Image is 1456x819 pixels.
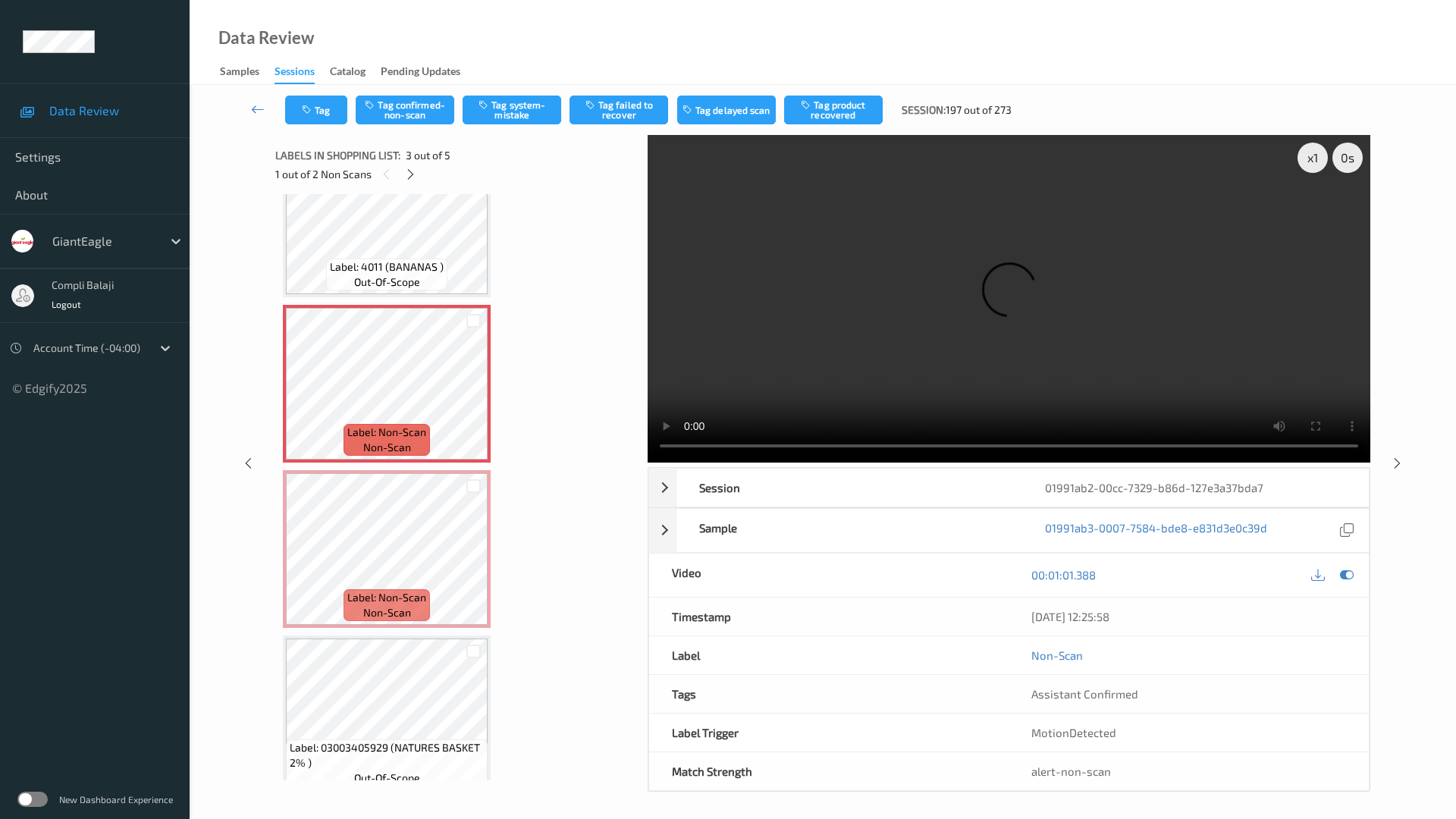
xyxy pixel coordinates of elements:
[354,770,420,786] span: out-of-scope
[363,605,411,620] span: non-scan
[330,259,444,275] span: Label: 4011 (BANANAS )
[649,675,1009,713] div: Tags
[570,96,668,124] button: Tag failed to recover
[275,61,330,84] a: Sessions
[1031,567,1096,582] a: 00:01:01.388
[676,469,1023,507] div: Session
[347,590,426,605] span: Label: Non-Scan
[275,64,315,84] div: Sessions
[1009,714,1369,752] div: MotionDetected
[676,509,1023,552] div: Sample
[220,61,275,83] a: Samples
[354,275,420,290] span: out-of-scope
[946,102,1012,118] span: 197 out of 273
[1022,469,1369,507] div: 01991ab2-00cc-7329-b86d-127e3a37bda7
[1298,143,1328,173] div: x 1
[1045,520,1267,541] a: 01991ab3-0007-7584-bde8-e831d3e0c39d
[649,636,1009,674] div: Label
[406,148,450,163] span: 3 out of 5
[381,64,460,83] div: Pending Updates
[347,425,426,440] span: Label: Non-Scan
[285,96,347,124] button: Tag
[1031,648,1083,663] a: Non-Scan
[218,30,314,45] div: Data Review
[648,508,1370,553] div: Sample01991ab3-0007-7584-bde8-e831d3e0c39d
[356,96,454,124] button: Tag confirmed-non-scan
[784,96,883,124] button: Tag product recovered
[290,740,484,770] span: Label: 03003405929 (NATURES BASKET 2% )
[275,165,637,184] div: 1 out of 2 Non Scans
[463,96,561,124] button: Tag system-mistake
[1031,609,1346,624] div: [DATE] 12:25:58
[649,714,1009,752] div: Label Trigger
[381,61,475,83] a: Pending Updates
[649,598,1009,635] div: Timestamp
[648,468,1370,507] div: Session01991ab2-00cc-7329-b86d-127e3a37bda7
[1332,143,1363,173] div: 0 s
[330,64,366,83] div: Catalog
[275,148,400,163] span: Labels in shopping list:
[220,64,259,83] div: Samples
[1031,764,1346,779] div: alert-non-scan
[1031,687,1138,701] span: Assistant Confirmed
[902,102,946,118] span: Session:
[649,554,1009,597] div: Video
[677,96,776,124] button: Tag delayed scan
[363,440,411,455] span: non-scan
[649,752,1009,790] div: Match Strength
[330,61,381,83] a: Catalog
